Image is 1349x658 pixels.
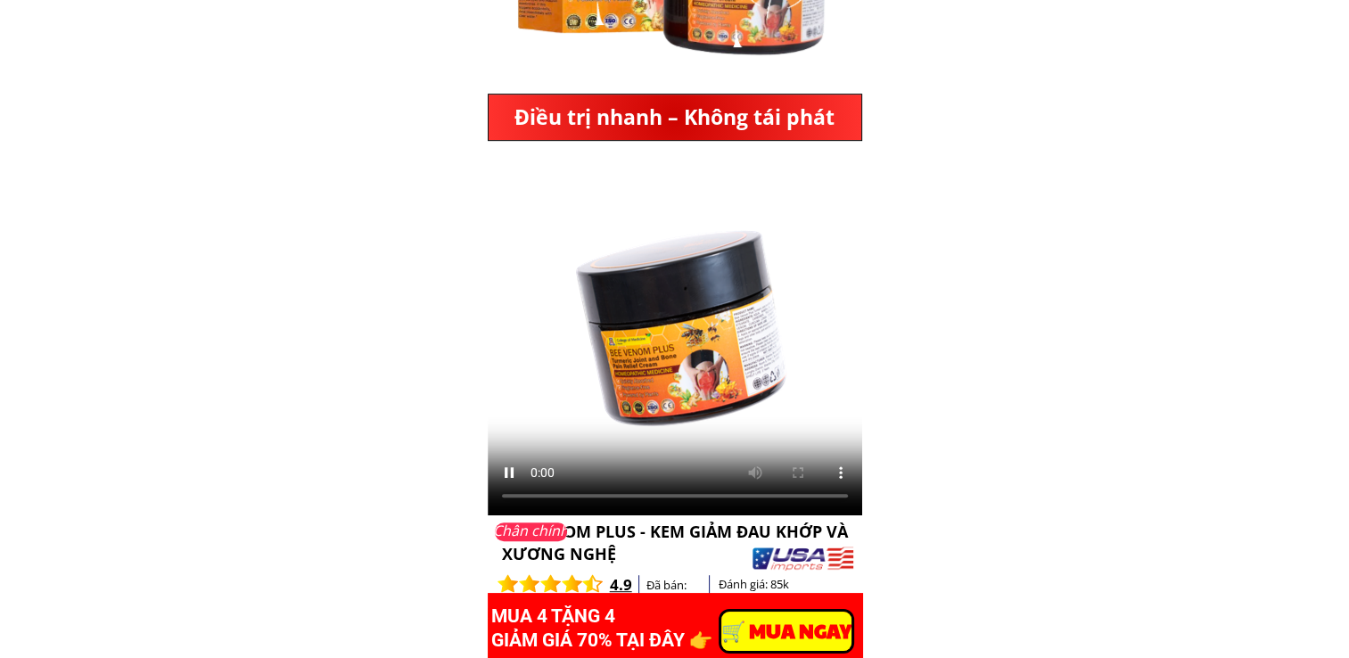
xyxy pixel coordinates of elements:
[646,577,687,612] font: Đã bán: 679k
[492,520,570,543] div: Chân chính
[610,572,639,596] h3: 4.9
[493,101,856,134] h3: Điều trị nhanh – Không tái phát
[491,605,712,651] font: MUA 4 TẶNG 4 GIẢM GIÁ 70% TẠI ĐÂY 👉
[719,576,789,592] font: Đánh giá: 85k
[502,521,848,564] span: BEEVENOM PLUS - KEM GIẢM ĐAU KHỚP VÀ XƯƠNG NGHỆ
[721,612,851,651] p: ️🛒 MUA NGAY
